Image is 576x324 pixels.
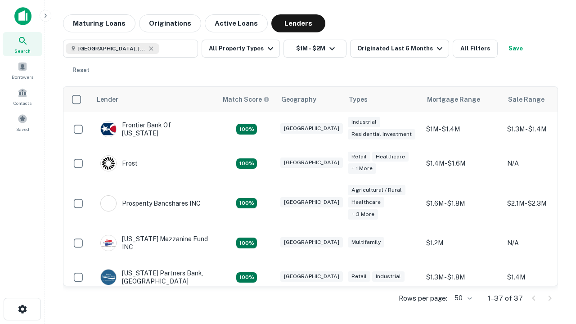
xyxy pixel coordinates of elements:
[348,271,370,282] div: Retail
[357,43,445,54] div: Originated Last 6 Months
[236,198,257,209] div: Matching Properties: 6, hasApolloMatch: undefined
[236,158,257,169] div: Matching Properties: 4, hasApolloMatch: undefined
[488,293,523,304] p: 1–37 of 37
[101,156,116,171] img: picture
[3,32,42,56] a: Search
[453,40,498,58] button: All Filters
[202,40,280,58] button: All Property Types
[100,235,208,251] div: [US_STATE] Mezzanine Fund INC
[12,73,33,81] span: Borrowers
[348,117,380,127] div: Industrial
[343,87,422,112] th: Types
[280,271,343,282] div: [GEOGRAPHIC_DATA]
[280,197,343,207] div: [GEOGRAPHIC_DATA]
[372,152,409,162] div: Healthcare
[100,269,208,285] div: [US_STATE] Partners Bank, [GEOGRAPHIC_DATA]
[348,152,370,162] div: Retail
[508,94,544,105] div: Sale Range
[531,223,576,266] iframe: Chat Widget
[422,226,503,260] td: $1.2M
[348,163,376,174] div: + 1 more
[101,270,116,285] img: picture
[348,197,384,207] div: Healthcare
[348,237,384,247] div: Multifamily
[67,61,95,79] button: Reset
[422,180,503,226] td: $1.6M - $1.8M
[236,124,257,135] div: Matching Properties: 4, hasApolloMatch: undefined
[236,238,257,248] div: Matching Properties: 5, hasApolloMatch: undefined
[14,7,31,25] img: capitalize-icon.png
[91,87,217,112] th: Lender
[348,209,378,220] div: + 3 more
[399,293,447,304] p: Rows per page:
[3,58,42,82] a: Borrowers
[78,45,146,53] span: [GEOGRAPHIC_DATA], [GEOGRAPHIC_DATA], [GEOGRAPHIC_DATA]
[349,94,368,105] div: Types
[223,94,270,104] div: Capitalize uses an advanced AI algorithm to match your search with the best lender. The match sco...
[205,14,268,32] button: Active Loans
[283,40,346,58] button: $1M - $2M
[501,40,530,58] button: Save your search to get updates of matches that match your search criteria.
[13,99,31,107] span: Contacts
[281,94,316,105] div: Geography
[63,14,135,32] button: Maturing Loans
[372,271,405,282] div: Industrial
[280,123,343,134] div: [GEOGRAPHIC_DATA]
[217,87,276,112] th: Capitalize uses an advanced AI algorithm to match your search with the best lender. The match sco...
[280,237,343,247] div: [GEOGRAPHIC_DATA]
[350,40,449,58] button: Originated Last 6 Months
[271,14,325,32] button: Lenders
[101,121,116,137] img: picture
[3,110,42,135] a: Saved
[422,87,503,112] th: Mortgage Range
[427,94,480,105] div: Mortgage Range
[97,94,118,105] div: Lender
[422,260,503,294] td: $1.3M - $1.8M
[100,121,208,137] div: Frontier Bank Of [US_STATE]
[101,196,116,211] img: picture
[101,235,116,251] img: picture
[16,126,29,133] span: Saved
[280,157,343,168] div: [GEOGRAPHIC_DATA]
[100,195,201,211] div: Prosperity Bancshares INC
[236,272,257,283] div: Matching Properties: 4, hasApolloMatch: undefined
[14,47,31,54] span: Search
[100,155,138,171] div: Frost
[139,14,201,32] button: Originations
[422,146,503,180] td: $1.4M - $1.6M
[3,84,42,108] a: Contacts
[223,94,268,104] h6: Match Score
[276,87,343,112] th: Geography
[348,129,415,139] div: Residential Investment
[451,292,473,305] div: 50
[348,185,405,195] div: Agricultural / Rural
[422,112,503,146] td: $1M - $1.4M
